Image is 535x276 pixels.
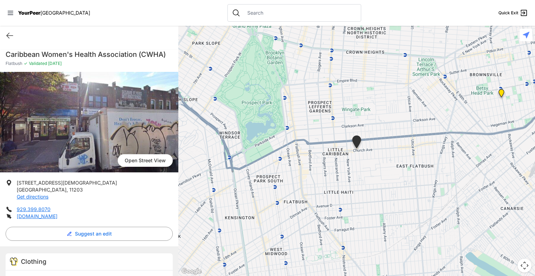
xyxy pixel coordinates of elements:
a: Get directions [17,194,48,200]
span: [DATE] [47,61,62,66]
span: [STREET_ADDRESS][DEMOGRAPHIC_DATA] [17,180,117,186]
a: 929.399.8070 [17,206,51,212]
button: Map camera controls [518,259,532,273]
span: Validated [29,61,47,66]
span: Clothing [21,258,46,265]
input: Search [243,9,357,16]
img: Google [180,267,203,276]
span: Suggest an edit [75,230,112,237]
span: 11203 [69,187,83,193]
a: Quick Exit [498,9,528,17]
span: [GEOGRAPHIC_DATA] [40,10,90,16]
span: Quick Exit [498,10,518,16]
div: Brooklyn DYCD Youth Drop-in Center [497,89,506,100]
span: [GEOGRAPHIC_DATA] [17,187,67,193]
span: ✓ [24,61,28,66]
a: [DOMAIN_NAME] [17,213,57,219]
span: Flatbush [6,61,22,66]
span: , [67,187,68,193]
span: YourPeer [18,10,40,16]
a: Open Street View [118,154,173,167]
h1: Caribbean Women's Health Association (CWHA) [6,50,173,59]
button: Suggest an edit [6,227,173,241]
a: Open this area in Google Maps (opens a new window) [180,267,203,276]
a: YourPeer[GEOGRAPHIC_DATA] [18,11,90,15]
